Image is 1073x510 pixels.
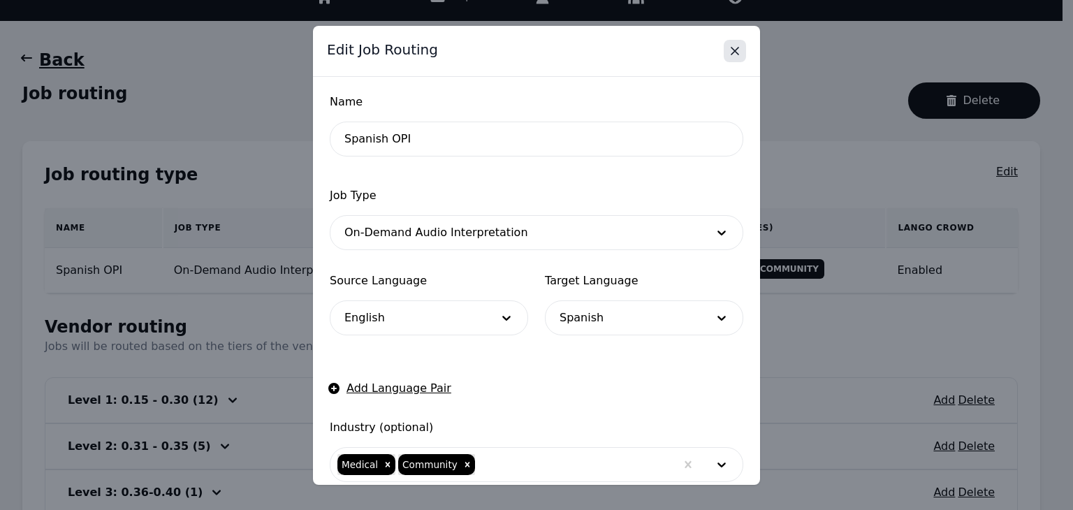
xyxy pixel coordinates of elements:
[337,454,380,475] div: Medical
[330,94,743,110] span: Name
[327,40,438,59] span: Edit Job Routing
[330,187,743,204] span: Job Type
[460,454,475,475] div: Remove Community
[398,454,460,475] div: Community
[330,272,528,289] span: Source Language
[330,122,743,156] input: Enter name
[380,454,395,475] div: Remove Medical
[330,419,743,436] span: Industry (optional)
[545,272,743,289] span: Target Language
[330,380,451,397] button: Add Language Pair
[724,40,746,62] button: Close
